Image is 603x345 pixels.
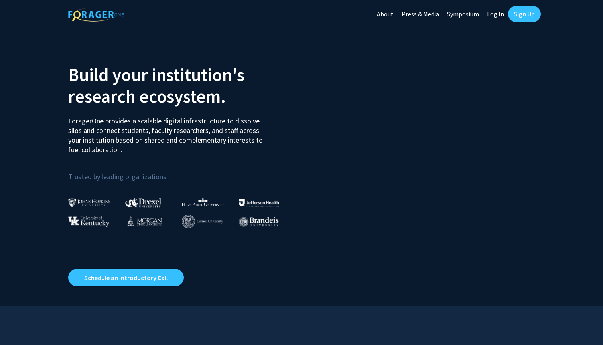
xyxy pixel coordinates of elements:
[68,161,296,183] p: Trusted by leading organizations
[68,110,268,155] p: ForagerOne provides a scalable digital infrastructure to dissolve silos and connect students, fac...
[68,269,184,286] a: Opens in a new tab
[239,217,279,227] img: Brandeis University
[68,216,110,227] img: University of Kentucky
[508,6,541,22] a: Sign Up
[125,198,161,207] img: Drexel University
[182,215,223,228] img: Cornell University
[239,199,279,207] img: Thomas Jefferson University
[68,198,110,207] img: Johns Hopkins University
[68,8,124,22] img: ForagerOne Logo
[182,196,224,206] img: High Point University
[125,216,162,226] img: Morgan State University
[68,64,296,107] h2: Build your institution's research ecosystem.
